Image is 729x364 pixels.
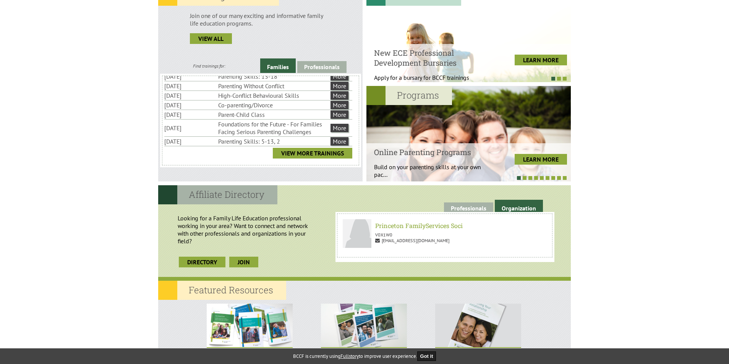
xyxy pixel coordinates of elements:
[164,91,217,100] li: [DATE]
[374,147,488,157] h4: Online Parenting Programs
[162,210,332,249] p: Looking for a Family Life Education professional working in your area? Want to connect and networ...
[164,72,217,81] li: [DATE]
[330,91,348,100] a: More
[297,61,347,73] a: Professionals
[207,300,293,347] img: Parenting Teens Series
[330,72,348,81] a: More
[273,148,352,159] a: View More Trainings
[229,257,258,267] a: join
[218,137,329,146] li: Parenting Skills: 5-13, 2
[164,81,217,91] li: [DATE]
[515,154,567,165] a: LEARN MORE
[374,74,488,89] p: Apply for a bursary for BCCF trainings West...
[339,215,550,256] a: Princeton FamilyServices Soci Jenny Pedwell Princeton FamilyServices Soci V0X1W0 [EMAIL_ADDRESS][...
[164,123,217,133] li: [DATE]
[218,81,329,91] li: Parenting Without Conflict
[345,222,544,230] h6: Princeton FamilyServices Soci
[330,101,348,109] a: More
[444,202,493,214] a: Professionals
[343,232,546,238] p: V0X1W0
[158,185,277,204] h2: Affiliate Directory
[330,82,348,90] a: More
[190,33,232,44] a: view all
[218,100,329,110] li: Co-parenting/Divorce
[218,72,329,81] li: Parenting Skills: 13-18
[343,219,371,248] img: Princeton FamilyServices Soci Jenny Pedwell
[417,351,436,361] button: Got it
[218,91,329,100] li: High-Conflict Behavioural Skills
[375,238,450,243] span: [EMAIL_ADDRESS][DOMAIN_NAME]
[374,163,488,178] p: Build on your parenting skills at your own pac...
[374,48,488,68] h4: New ECE Professional Development Bursaries
[260,58,296,73] a: Families
[321,300,407,347] img: Relationship Series
[164,137,217,146] li: [DATE]
[515,55,567,65] a: LEARN MORE
[495,200,543,214] a: Organization
[366,86,452,105] h2: Programs
[218,110,329,119] li: Parent-Child Class
[330,124,348,132] a: More
[158,281,286,300] h2: Featured Resources
[330,110,348,119] a: More
[340,353,359,359] a: Fullstory
[190,12,331,27] p: Join one of our many exciting and informative family life education programs.
[158,63,260,69] div: Find trainings for:
[179,257,225,267] a: Directory
[330,137,348,146] a: More
[218,120,329,136] li: Foundations for the Future - For Families Facing Serious Parenting Challenges
[164,110,217,119] li: [DATE]
[435,300,521,347] img: Enriching Your Relationship
[164,100,217,110] li: [DATE]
